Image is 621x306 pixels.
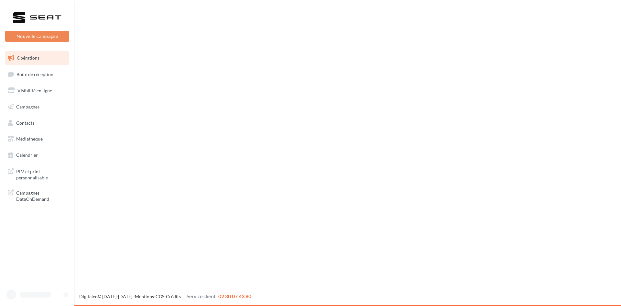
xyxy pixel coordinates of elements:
[79,294,251,299] span: © [DATE]-[DATE] - - -
[16,152,38,158] span: Calendrier
[4,132,71,146] a: Médiathèque
[4,67,71,81] a: Boîte de réception
[16,104,39,109] span: Campagnes
[16,71,53,77] span: Boîte de réception
[166,294,181,299] a: Crédits
[4,100,71,114] a: Campagnes
[17,88,52,93] span: Visibilité en ligne
[218,293,251,299] span: 02 30 07 43 80
[16,167,67,181] span: PLV et print personnalisable
[187,293,216,299] span: Service client
[5,31,69,42] button: Nouvelle campagne
[4,186,71,205] a: Campagnes DataOnDemand
[156,294,164,299] a: CGS
[16,120,34,125] span: Contacts
[4,84,71,97] a: Visibilité en ligne
[135,294,154,299] a: Mentions
[4,51,71,65] a: Opérations
[16,188,67,202] span: Campagnes DataOnDemand
[16,136,43,142] span: Médiathèque
[79,294,98,299] a: Digitaleo
[4,148,71,162] a: Calendrier
[17,55,39,61] span: Opérations
[4,116,71,130] a: Contacts
[4,164,71,184] a: PLV et print personnalisable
